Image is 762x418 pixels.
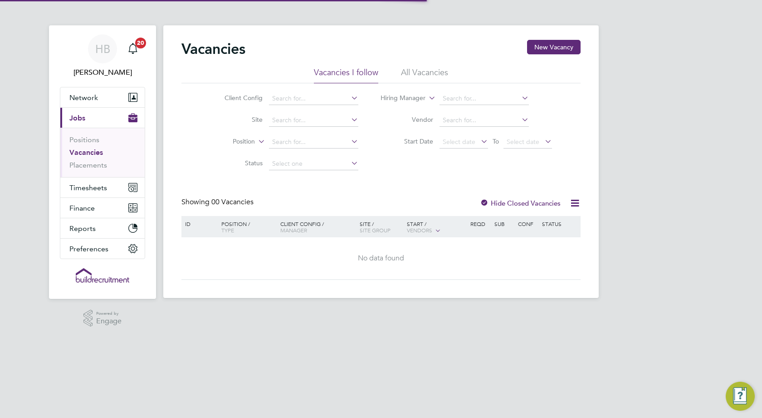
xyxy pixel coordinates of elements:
label: Site [210,115,263,124]
span: To [490,135,502,147]
span: Type [221,226,234,234]
span: Preferences [69,245,108,253]
input: Search for... [269,136,358,149]
button: Reports [60,218,145,238]
div: No data found [183,254,579,263]
div: Status [540,216,579,231]
input: Search for... [440,114,529,127]
label: Vendor [381,115,433,124]
span: Site Group [360,226,391,234]
span: Manager [280,226,307,234]
input: Select one [269,158,358,170]
a: Positions [69,135,99,144]
span: Powered by [96,310,122,317]
button: Jobs [60,108,145,128]
a: HB[PERSON_NAME] [60,34,145,78]
a: 20 [124,34,142,63]
li: All Vacancies [401,67,448,83]
button: Network [60,87,145,107]
span: Select date [507,138,539,146]
button: Engage Resource Center [726,382,755,411]
span: 20 [135,38,146,48]
label: Client Config [210,94,263,102]
button: New Vacancy [527,40,581,54]
button: Finance [60,198,145,218]
span: Reports [69,224,96,233]
div: Site / [357,216,405,238]
span: 00 Vacancies [211,197,254,207]
div: Start / [405,216,468,239]
div: ID [183,216,215,231]
a: Powered byEngage [83,310,122,327]
a: Go to home page [60,268,145,283]
span: Timesheets [69,183,107,192]
input: Search for... [440,92,529,105]
div: Position / [215,216,278,238]
label: Start Date [381,137,433,145]
span: Engage [96,317,122,325]
input: Search for... [269,114,358,127]
div: Showing [181,197,255,207]
label: Hide Closed Vacancies [480,199,561,207]
div: Conf [516,216,539,231]
input: Search for... [269,92,358,105]
label: Status [210,159,263,167]
li: Vacancies I follow [314,67,378,83]
a: Vacancies [69,148,103,157]
span: Hayley Barrance [60,67,145,78]
div: Reqd [468,216,492,231]
label: Hiring Manager [373,94,425,103]
nav: Main navigation [49,25,156,299]
a: Placements [69,161,107,169]
div: Client Config / [278,216,357,238]
span: Network [69,93,98,102]
span: Select date [443,138,475,146]
div: Jobs [60,128,145,177]
span: Finance [69,204,95,212]
img: buildrec-logo-retina.png [76,268,129,283]
button: Timesheets [60,178,145,197]
span: HB [95,43,110,55]
span: Vendors [407,226,432,234]
button: Preferences [60,239,145,259]
span: Jobs [69,114,85,122]
h2: Vacancies [181,40,245,58]
div: Sub [492,216,516,231]
label: Position [203,137,255,146]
